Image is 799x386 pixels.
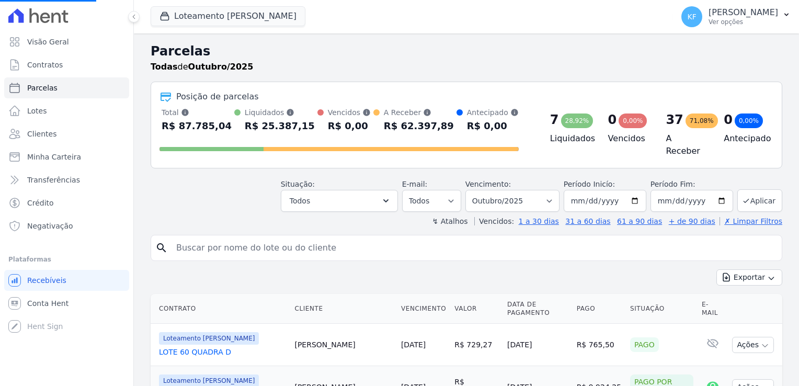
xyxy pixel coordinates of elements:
div: 7 [550,111,559,128]
span: Conta Hent [27,298,69,309]
p: de [151,61,253,73]
div: 28,92% [561,113,593,128]
a: Clientes [4,123,129,144]
div: A Receber [384,107,454,118]
span: KF [687,13,696,20]
p: Ver opções [709,18,778,26]
strong: Todas [151,62,178,72]
div: R$ 87.785,04 [162,118,232,134]
div: Liquidados [245,107,315,118]
span: Visão Geral [27,37,69,47]
button: Aplicar [737,189,782,212]
a: Parcelas [4,77,129,98]
a: [DATE] [401,340,426,349]
h4: Liquidados [550,132,591,145]
div: Pago [630,337,659,352]
label: Vencimento: [465,180,511,188]
td: [DATE] [503,324,573,366]
strong: Outubro/2025 [188,62,254,72]
p: [PERSON_NAME] [709,7,778,18]
h2: Parcelas [151,42,782,61]
a: 1 a 30 dias [519,217,559,225]
div: 71,08% [686,113,718,128]
span: Lotes [27,106,47,116]
label: Período Fim: [650,179,733,190]
div: Vencidos [328,107,371,118]
a: Minha Carteira [4,146,129,167]
a: + de 90 dias [669,217,715,225]
div: R$ 62.397,89 [384,118,454,134]
a: ✗ Limpar Filtros [720,217,782,225]
th: Cliente [290,294,396,324]
label: Situação: [281,180,315,188]
div: R$ 25.387,15 [245,118,315,134]
div: 0,00% [735,113,763,128]
button: Ações [732,337,774,353]
div: R$ 0,00 [328,118,371,134]
h4: A Receber [666,132,707,157]
a: 31 a 60 dias [565,217,610,225]
th: Situação [626,294,698,324]
span: Todos [290,195,310,207]
input: Buscar por nome do lote ou do cliente [170,237,778,258]
a: LOTE 60 QUADRA D [159,347,286,357]
button: Todos [281,190,398,212]
th: Valor [450,294,503,324]
td: R$ 729,27 [450,324,503,366]
h4: Vencidos [608,132,649,145]
div: 0 [608,111,617,128]
th: Data de Pagamento [503,294,573,324]
button: KF [PERSON_NAME] Ver opções [673,2,799,31]
span: Contratos [27,60,63,70]
div: 0 [724,111,733,128]
a: Contratos [4,54,129,75]
button: Loteamento [PERSON_NAME] [151,6,305,26]
th: Contrato [151,294,290,324]
th: E-mail [698,294,728,324]
a: 61 a 90 dias [617,217,662,225]
div: Posição de parcelas [176,90,259,103]
a: Crédito [4,192,129,213]
td: [PERSON_NAME] [290,324,396,366]
div: Plataformas [8,253,125,266]
a: Conta Hent [4,293,129,314]
th: Vencimento [397,294,450,324]
a: Visão Geral [4,31,129,52]
label: E-mail: [402,180,428,188]
h4: Antecipado [724,132,765,145]
span: Parcelas [27,83,58,93]
div: Total [162,107,232,118]
label: Período Inicío: [564,180,615,188]
span: Crédito [27,198,54,208]
div: Antecipado [467,107,519,118]
a: Lotes [4,100,129,121]
a: Recebíveis [4,270,129,291]
div: 0,00% [619,113,647,128]
span: Minha Carteira [27,152,81,162]
span: Transferências [27,175,80,185]
span: Clientes [27,129,56,139]
div: 37 [666,111,683,128]
i: search [155,242,168,254]
button: Exportar [716,269,782,286]
th: Pago [573,294,626,324]
span: Loteamento [PERSON_NAME] [159,332,259,345]
a: Negativação [4,215,129,236]
div: R$ 0,00 [467,118,519,134]
a: Transferências [4,169,129,190]
label: Vencidos: [474,217,514,225]
label: ↯ Atalhos [432,217,467,225]
td: R$ 765,50 [573,324,626,366]
span: Negativação [27,221,73,231]
span: Recebíveis [27,275,66,286]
